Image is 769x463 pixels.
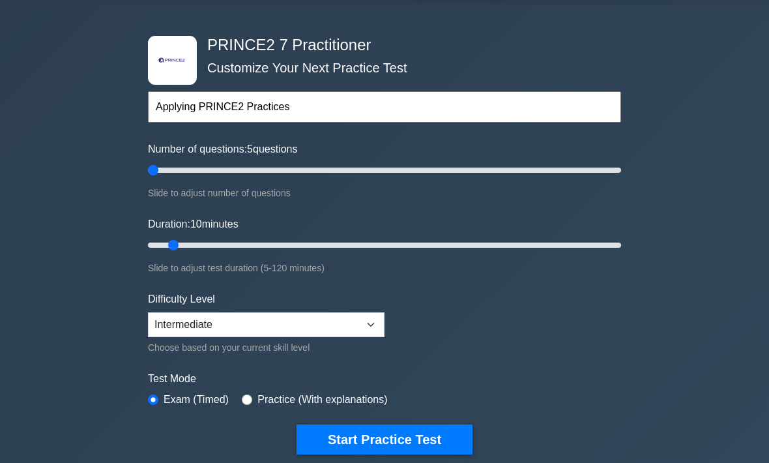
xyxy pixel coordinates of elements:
[148,217,239,232] label: Duration: minutes
[148,340,384,355] div: Choose based on your current skill level
[148,185,621,201] div: Slide to adjust number of questions
[148,91,621,123] input: Start typing to filter on topic or concept...
[148,260,621,276] div: Slide to adjust test duration (5-120 minutes)
[148,142,297,157] label: Number of questions: questions
[247,143,253,155] span: 5
[148,371,621,387] label: Test Mode
[297,425,472,455] button: Start Practice Test
[190,218,202,230] span: 10
[202,36,557,55] h4: PRINCE2 7 Practitioner
[164,392,229,408] label: Exam (Timed)
[257,392,387,408] label: Practice (With explanations)
[148,291,215,307] label: Difficulty Level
